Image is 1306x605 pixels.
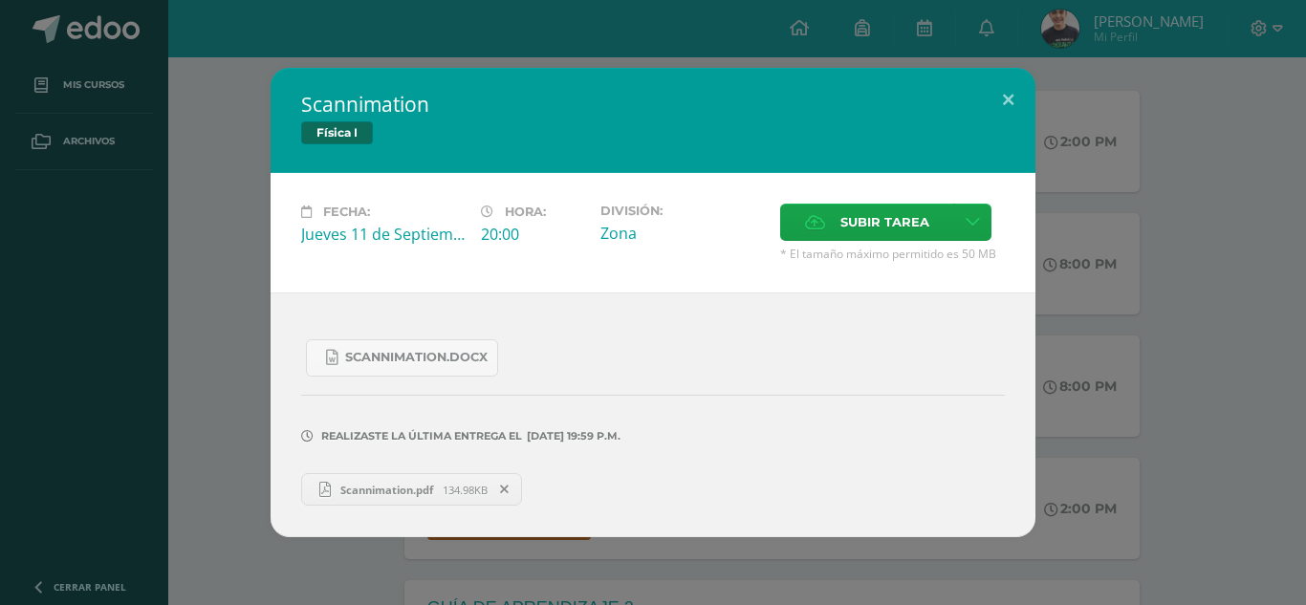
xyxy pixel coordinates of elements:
[443,483,488,497] span: 134.98KB
[840,205,929,240] span: Subir tarea
[331,483,443,497] span: Scannimation.pdf
[306,339,498,377] a: Scannimation.docx
[301,224,466,245] div: Jueves 11 de Septiembre
[301,91,1005,118] h2: Scannimation
[505,205,546,219] span: Hora:
[301,121,373,144] span: Física I
[301,473,522,506] a: Scannimation.pdf 134.98KB
[981,68,1035,133] button: Close (Esc)
[345,350,488,365] span: Scannimation.docx
[522,436,620,437] span: [DATE] 19:59 p.m.
[481,224,585,245] div: 20:00
[323,205,370,219] span: Fecha:
[780,246,1005,262] span: * El tamaño máximo permitido es 50 MB
[321,429,522,443] span: Realizaste la última entrega el
[600,223,765,244] div: Zona
[600,204,765,218] label: División:
[489,479,521,500] span: Remover entrega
